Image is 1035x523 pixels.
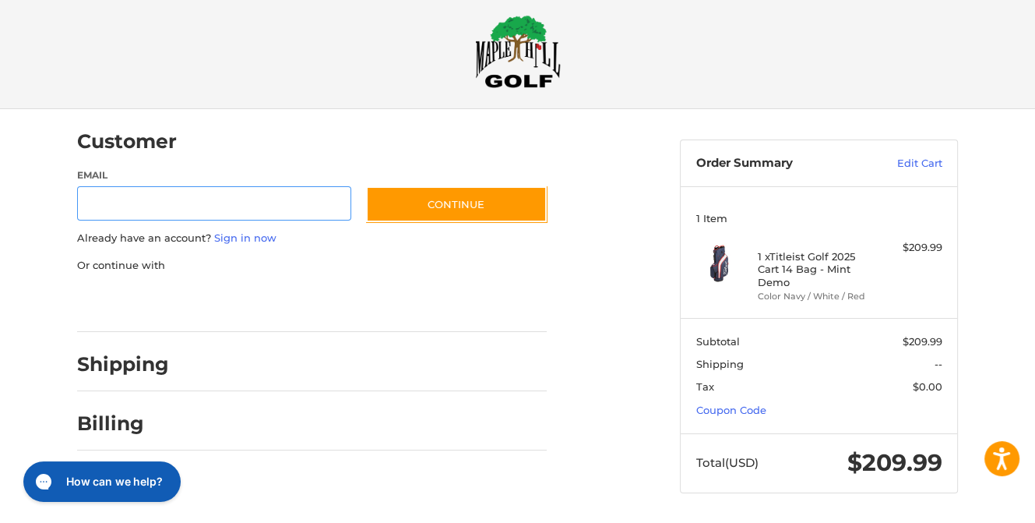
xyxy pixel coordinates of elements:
span: Shipping [696,358,744,370]
h4: 1 x Titleist Golf 2025 Cart 14 Bag - Mint Demo [758,250,877,288]
span: Subtotal [696,335,740,348]
iframe: PayPal-venmo [336,288,453,316]
iframe: Gorgias live chat messenger [16,456,185,507]
span: Total (USD) [696,455,759,470]
span: -- [935,358,942,370]
li: Color Navy / White / Red [758,290,877,303]
a: Coupon Code [696,404,766,416]
span: $0.00 [913,380,942,393]
label: Email [77,168,351,182]
span: $209.99 [903,335,942,348]
div: $209.99 [881,240,942,256]
a: Sign in now [214,231,276,244]
iframe: PayPal-paypal [72,288,189,316]
h2: Shipping [77,352,169,376]
p: Already have an account? [77,231,547,246]
h2: Billing [77,412,168,436]
a: Edit Cart [864,156,942,171]
span: $209.99 [847,448,942,477]
h2: Customer [77,129,177,154]
h3: Order Summary [696,156,864,171]
img: Maple Hill Golf [475,15,561,88]
h3: 1 Item [696,212,942,224]
p: Or continue with [77,258,547,274]
span: Tax [696,380,714,393]
button: Continue [366,186,547,222]
iframe: PayPal-paylater [204,288,321,316]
